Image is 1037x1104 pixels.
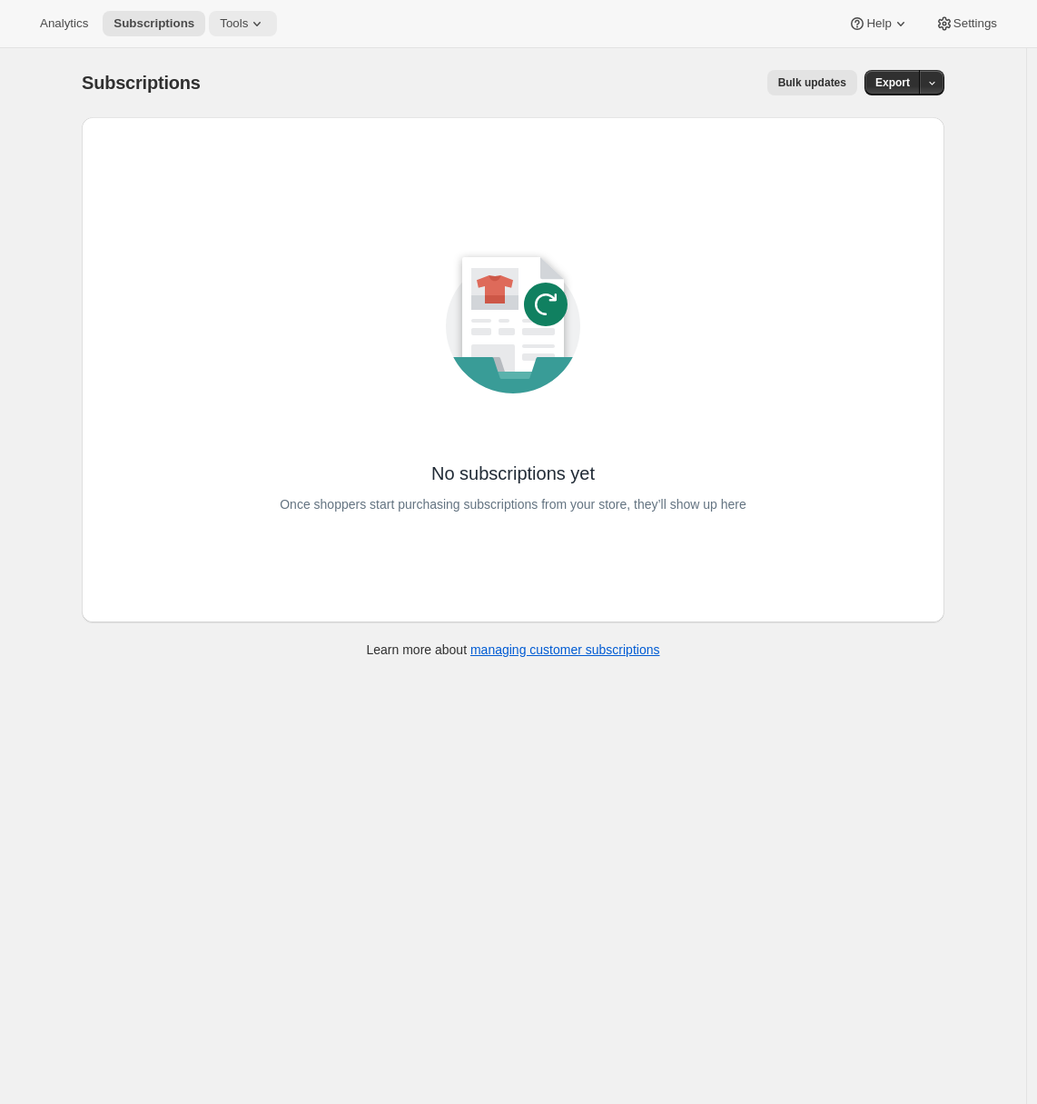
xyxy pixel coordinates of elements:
p: Learn more about [367,641,660,659]
span: Analytics [40,16,88,31]
span: Help [866,16,891,31]
p: Once shoppers start purchasing subscriptions from your store, they’ll show up here [280,492,746,517]
p: No subscriptions yet [431,461,595,486]
button: Export [864,70,921,95]
button: Subscriptions [103,11,205,36]
button: Help [837,11,920,36]
a: managing customer subscriptions [470,642,660,657]
span: Subscriptions [114,16,194,31]
button: Bulk updates [767,70,857,95]
button: Tools [209,11,277,36]
button: Analytics [29,11,99,36]
span: Export [875,75,910,90]
span: Bulk updates [778,75,846,90]
span: Settings [953,16,997,31]
span: Tools [220,16,248,31]
span: Subscriptions [82,73,201,93]
button: Settings [924,11,1008,36]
